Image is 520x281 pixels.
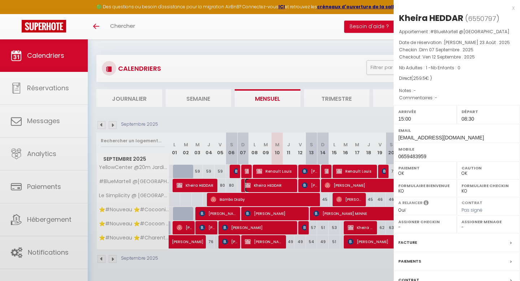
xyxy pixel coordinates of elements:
[419,47,473,53] span: Dim 07 Septembre . 2025
[435,95,437,101] span: -
[398,200,422,206] label: A relancer
[6,3,27,25] button: Ouvrir le widget de chat LiveChat
[394,4,515,12] div: x
[461,207,482,213] span: Pas signé
[398,108,452,115] label: Arrivée
[398,182,452,189] label: Formulaire Bienvenue
[398,258,421,265] label: Paiements
[399,87,515,94] p: Notes :
[399,39,515,46] p: Date de réservation :
[398,164,452,172] label: Paiement
[398,116,411,122] span: 15:00
[430,29,510,35] span: #BlueMartell @[GEOGRAPHIC_DATA]
[461,182,515,189] label: Formulaire Checkin
[465,13,499,23] span: ( )
[399,94,515,101] p: Commentaires :
[398,146,515,153] label: Mobile
[398,135,484,140] span: [EMAIL_ADDRESS][DOMAIN_NAME]
[399,65,460,71] span: Nb Adultes : 1 -
[398,239,417,246] label: Facture
[398,154,426,159] span: 0659483959
[399,75,515,82] div: Direct
[461,218,515,225] label: Assigner Menage
[399,12,463,24] div: Kheira HEDDAR
[489,248,515,276] iframe: Chat
[461,200,482,204] label: Contrat
[424,200,429,208] i: Sélectionner OUI si vous souhaiter envoyer les séquences de messages post-checkout
[399,46,515,53] p: Checkin :
[444,39,510,46] span: [PERSON_NAME] 23 Août . 2025
[431,65,460,71] span: Nb Enfants : 0
[398,127,515,134] label: Email
[422,54,475,60] span: Ven 12 Septembre . 2025
[461,108,515,115] label: Départ
[399,53,515,61] p: Checkout :
[461,164,515,172] label: Caution
[413,75,425,81] span: 259.5
[399,28,515,35] p: Appartement :
[411,75,432,81] span: ( € )
[461,116,474,122] span: 08:30
[468,14,496,23] span: 6550797
[413,87,416,94] span: -
[398,218,452,225] label: Assigner Checkin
